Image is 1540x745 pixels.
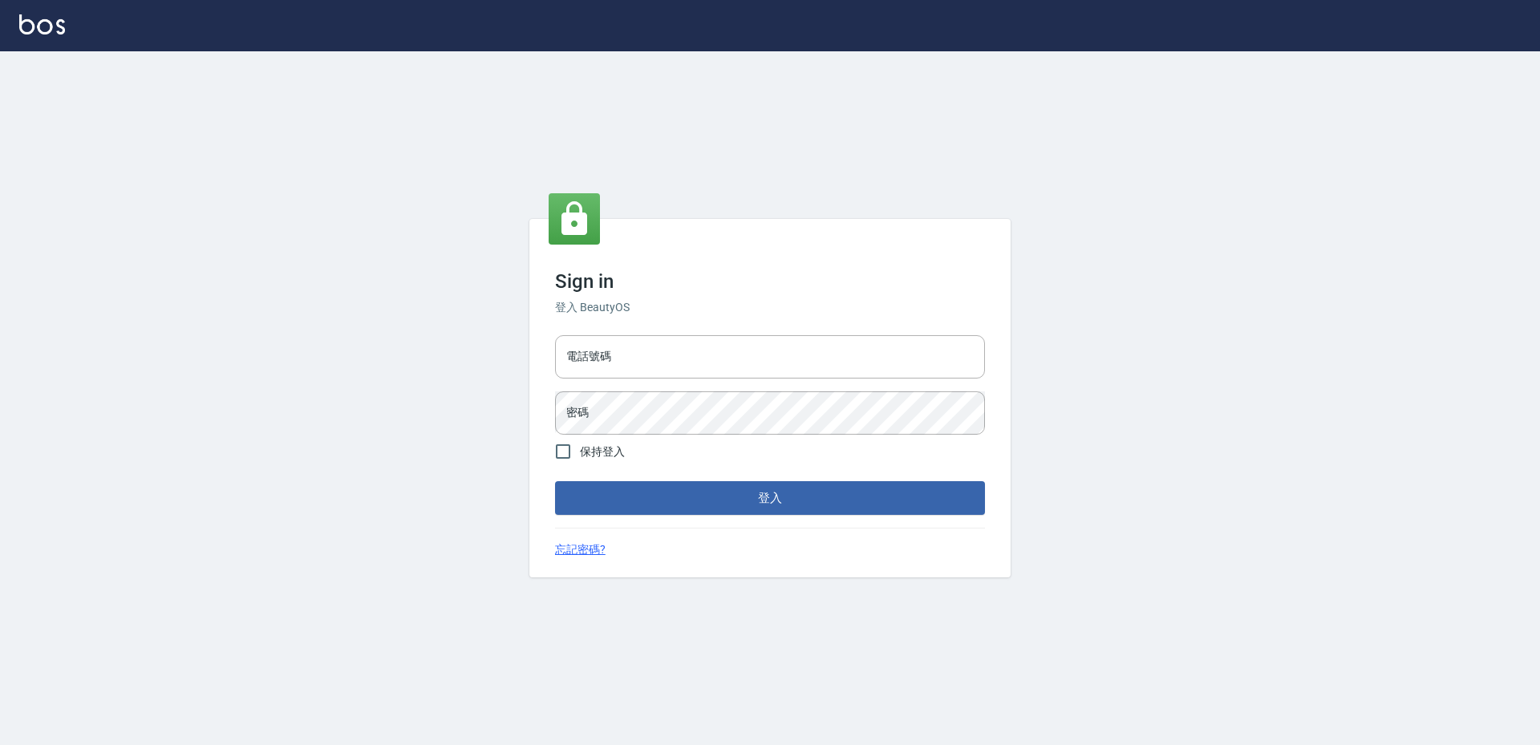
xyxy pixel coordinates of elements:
img: Logo [19,14,65,34]
h6: 登入 BeautyOS [555,299,985,316]
a: 忘記密碼? [555,541,606,558]
h3: Sign in [555,270,985,293]
span: 保持登入 [580,443,625,460]
button: 登入 [555,481,985,515]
